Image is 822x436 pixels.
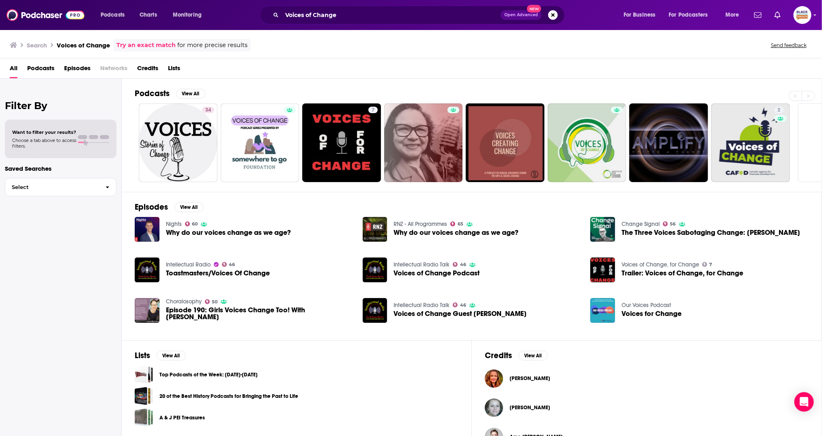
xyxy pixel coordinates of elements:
span: Want to filter your results? [12,129,76,135]
h2: Episodes [135,202,168,212]
a: Change Signal [622,221,660,228]
a: Top Podcasts of the Week: [DATE]-[DATE] [159,370,258,379]
img: Voices of Change Podcast [363,258,387,282]
a: Voices for Change [590,298,615,323]
button: Show profile menu [794,6,811,24]
a: 34 [202,107,214,113]
img: Dr. Ola Thomson [485,399,503,417]
img: The Three Voices Sabotaging Change: Otto Scharmer [590,217,615,242]
span: 7 [710,263,712,266]
span: 2 [778,106,781,114]
span: Podcasts [101,9,125,21]
a: 20 of the Best History Podcasts for Bringing the Past to Life [159,392,298,401]
a: Voices of Change, for Change [622,261,699,268]
span: Why do our voices change as we age? [394,229,519,236]
a: Voices for Change [622,310,682,317]
span: Why do our voices change as we age? [166,229,291,236]
a: 2 [775,107,784,113]
span: The Three Voices Sabotaging Change: [PERSON_NAME] [622,229,800,236]
span: Open Advanced [504,13,538,17]
a: Episodes [64,62,90,78]
div: Open Intercom Messenger [794,392,814,412]
span: Monitoring [173,9,202,21]
a: Trailer: Voices of Change, for Change [622,270,743,277]
a: EpisodesView All [135,202,204,212]
img: Episode 190: Girls Voices Change Too! With Dr. Bridget Sweet [135,298,159,323]
h2: Lists [135,350,150,361]
a: 34 [139,103,217,182]
a: 56 [663,221,676,226]
button: Dr. Ola ThomsonDr. Ola Thomson [485,395,809,421]
button: Open AdvancedNew [501,10,542,20]
button: Lauren WindsorLauren Windsor [485,365,809,391]
a: All [10,62,17,78]
a: 2 [711,103,790,182]
p: Saved Searches [5,165,116,172]
span: Select [5,185,99,190]
button: open menu [664,9,720,21]
span: for more precise results [177,41,247,50]
span: New [527,5,542,13]
a: 20 of the Best History Podcasts for Bringing the Past to Life [135,387,153,405]
button: open menu [167,9,212,21]
img: User Profile [794,6,811,24]
a: 46 [453,303,466,307]
img: Toastmasters/Voices Of Change [135,258,159,282]
span: Networks [100,62,127,78]
span: Voices of Change Guest [PERSON_NAME] [394,310,527,317]
a: Episode 190: Girls Voices Change Too! With Dr. Bridget Sweet [166,307,353,320]
span: 46 [460,263,466,266]
button: View All [519,351,548,361]
span: More [725,9,739,21]
a: Top Podcasts of the Week: 4-10 May [135,365,153,384]
h2: Filter By [5,100,116,112]
a: Credits [137,62,158,78]
span: 46 [460,303,466,307]
a: ListsView All [135,350,186,361]
button: open menu [618,9,666,21]
a: The Three Voices Sabotaging Change: Otto Scharmer [622,229,800,236]
a: Intellectual Radio [166,261,211,268]
a: Lauren Windsor [510,375,550,382]
a: Show notifications dropdown [771,8,784,22]
img: Podchaser - Follow, Share and Rate Podcasts [6,7,84,23]
a: Charts [134,9,162,21]
a: PodcastsView All [135,88,205,99]
a: Nights [166,221,182,228]
h3: Search [27,41,47,49]
h2: Credits [485,350,512,361]
span: 50 [212,300,217,304]
img: Voices of Change Guest Glenn Murray [363,298,387,323]
a: Lauren Windsor [485,369,503,388]
img: Trailer: Voices of Change, for Change [590,258,615,282]
a: Lists [168,62,180,78]
button: open menu [720,9,749,21]
a: Intellectual Radio Talk [394,261,450,268]
a: Podcasts [27,62,54,78]
a: 50 [205,299,218,304]
a: 7 [368,107,378,113]
input: Search podcasts, credits, & more... [282,9,501,21]
a: 60 [185,221,198,226]
span: Toastmasters/Voices Of Change [166,270,270,277]
h3: Voices of Change [57,41,110,49]
span: 34 [205,106,211,114]
img: Why do our voices change as we age? [135,217,159,242]
button: View All [174,202,204,212]
a: 65 [450,221,463,226]
a: Voices of Change Podcast [394,270,480,277]
a: 46 [453,262,466,267]
span: Episode 190: Girls Voices Change Too! With [PERSON_NAME] [166,307,353,320]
